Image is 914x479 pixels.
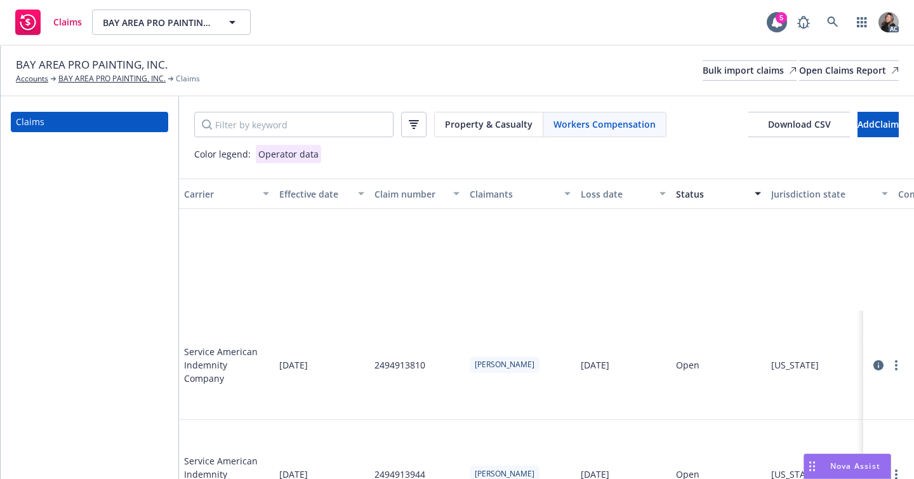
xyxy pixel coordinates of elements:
[766,179,893,209] button: Jurisdiction state
[804,454,820,478] div: Drag to move
[858,118,899,130] span: Add Claim
[576,179,671,209] button: Loss date
[771,358,819,372] div: [US_STATE]
[465,179,576,209] button: Claimants
[58,73,166,84] a: BAY AREA PRO PAINTING, INC.
[369,179,465,209] button: Claim number
[878,12,899,32] img: photo
[194,112,394,137] input: Filter by keyword
[184,187,255,201] div: Carrier
[676,187,747,201] div: Status
[176,73,200,84] span: Claims
[103,16,213,29] span: BAY AREA PRO PAINTING, INC.
[553,118,656,131] span: Workers Compensation
[768,118,831,130] span: Download CSV
[889,358,904,373] a: more
[703,61,797,80] div: Bulk import claims
[16,57,168,73] span: BAY AREA PRO PAINTING, INC.
[470,187,557,201] div: Claimants
[776,12,787,24] div: 5
[16,112,44,132] div: Claims
[53,17,82,27] span: Claims
[676,358,699,372] div: Open
[849,10,875,35] a: Switch app
[374,358,425,372] div: 2494913810
[279,358,308,372] span: [DATE]
[179,179,274,209] button: Carrier
[279,187,350,201] div: Effective date
[799,61,899,80] div: Open Claims Report
[671,179,766,209] button: Status
[475,359,534,370] span: [PERSON_NAME]
[820,10,845,35] a: Search
[92,10,251,35] button: BAY AREA PRO PAINTING, INC.
[771,187,874,201] div: Jurisdiction state
[16,73,48,84] a: Accounts
[581,358,609,372] div: [DATE]
[581,187,652,201] div: Loss date
[184,345,269,385] span: Service American Indemnity Company
[804,454,891,479] button: Nova Assist
[703,60,797,81] a: Bulk import claims
[274,179,369,209] button: Effective date
[194,147,251,161] div: Color legend:
[858,112,899,137] button: AddClaim
[748,112,850,163] span: Download CSV
[374,187,446,201] div: Claim number
[11,112,168,132] a: Claims
[799,60,899,81] a: Open Claims Report
[445,118,533,131] span: Property & Casualty
[748,112,850,137] button: Download CSV
[791,10,816,35] a: Report a Bug
[256,145,321,163] div: Operator data
[830,461,880,471] span: Nova Assist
